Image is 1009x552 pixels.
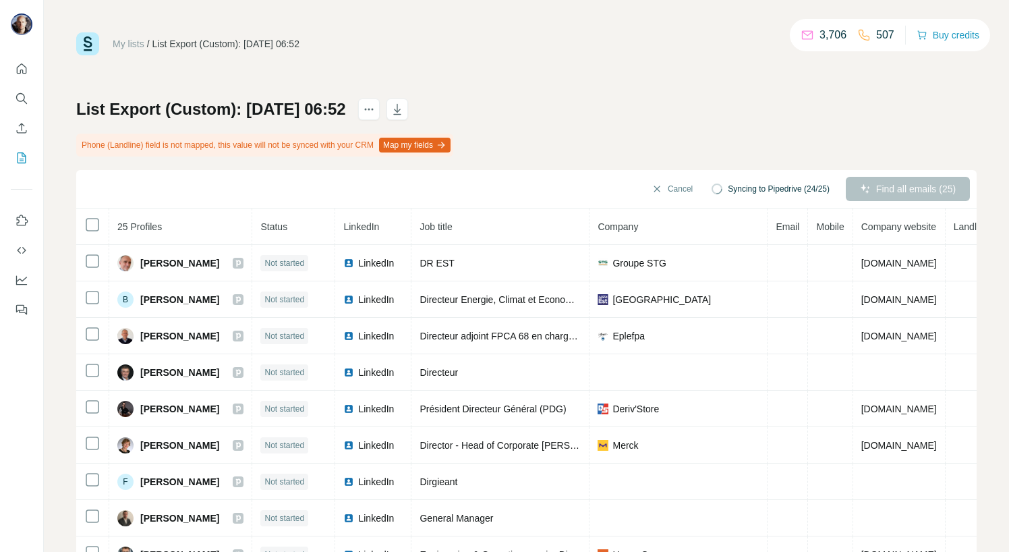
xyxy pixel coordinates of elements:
[264,294,304,306] span: Not started
[117,401,134,417] img: Avatar
[117,474,134,490] div: F
[343,331,354,341] img: LinkedIn logo
[420,294,623,305] span: Directeur Energie, Climat et Economie Circulaire
[11,13,32,35] img: Avatar
[861,404,937,414] span: [DOMAIN_NAME]
[343,476,354,487] img: LinkedIn logo
[264,366,304,379] span: Not started
[264,403,304,415] span: Not started
[264,330,304,342] span: Not started
[140,329,219,343] span: [PERSON_NAME]
[140,475,219,489] span: [PERSON_NAME]
[420,258,454,269] span: DR EST
[343,294,354,305] img: LinkedIn logo
[420,476,457,487] span: Dirgieant
[861,294,937,305] span: [DOMAIN_NAME]
[819,27,846,43] p: 3,706
[260,221,287,232] span: Status
[343,404,354,414] img: LinkedIn logo
[11,209,32,233] button: Use Surfe on LinkedIn
[11,238,32,263] button: Use Surfe API
[612,256,666,270] span: Groupe STG
[358,366,394,379] span: LinkedIn
[612,439,638,452] span: Merck
[358,475,394,489] span: LinkedIn
[117,328,134,344] img: Avatar
[76,134,453,157] div: Phone (Landline) field is not mapped, this value will not be synced with your CRM
[861,221,936,232] span: Company website
[776,221,799,232] span: Email
[358,99,380,120] button: actions
[598,258,608,269] img: company-logo
[861,258,937,269] span: [DOMAIN_NAME]
[117,510,134,526] img: Avatar
[117,221,162,232] span: 25 Profiles
[420,513,493,524] span: General Manager
[264,439,304,451] span: Not started
[612,293,711,306] span: [GEOGRAPHIC_DATA]
[420,367,458,378] span: Directeur
[11,298,32,322] button: Feedback
[420,440,619,451] span: Director - Head of Corporate [PERSON_NAME]
[117,292,134,308] div: B
[343,367,354,378] img: LinkedIn logo
[343,221,379,232] span: LinkedIn
[358,256,394,270] span: LinkedIn
[117,364,134,381] img: Avatar
[11,268,32,292] button: Dashboard
[140,512,219,525] span: [PERSON_NAME]
[954,221,989,232] span: Landline
[343,258,354,269] img: LinkedIn logo
[11,116,32,140] button: Enrich CSV
[11,86,32,111] button: Search
[598,404,608,414] img: company-logo
[728,183,830,195] span: Syncing to Pipedrive (24/25)
[140,293,219,306] span: [PERSON_NAME]
[117,437,134,453] img: Avatar
[379,138,451,153] button: Map my fields
[358,293,394,306] span: LinkedIn
[876,27,894,43] p: 507
[861,440,937,451] span: [DOMAIN_NAME]
[113,38,144,49] a: My lists
[612,329,644,343] span: Eplefpa
[140,366,219,379] span: [PERSON_NAME]
[264,476,304,488] span: Not started
[861,331,937,341] span: [DOMAIN_NAME]
[816,221,844,232] span: Mobile
[598,331,608,341] img: company-logo
[140,256,219,270] span: [PERSON_NAME]
[264,512,304,524] span: Not started
[152,37,299,51] div: List Export (Custom): [DATE] 06:52
[343,513,354,524] img: LinkedIn logo
[420,331,703,341] span: Directeur adjoint FPCA 68 en charge du développement de l’activité
[358,439,394,452] span: LinkedIn
[420,404,566,414] span: Président Directeur Général (PDG)
[358,329,394,343] span: LinkedIn
[11,57,32,81] button: Quick start
[76,99,346,120] h1: List Export (Custom): [DATE] 06:52
[140,439,219,452] span: [PERSON_NAME]
[264,257,304,269] span: Not started
[598,294,608,305] img: company-logo
[420,221,452,232] span: Job title
[358,512,394,525] span: LinkedIn
[358,402,394,416] span: LinkedIn
[140,402,219,416] span: [PERSON_NAME]
[642,177,702,201] button: Cancel
[11,146,32,170] button: My lists
[76,32,99,55] img: Surfe Logo
[612,402,659,416] span: Deriv'Store
[343,440,354,451] img: LinkedIn logo
[147,37,150,51] li: /
[917,26,979,45] button: Buy credits
[117,255,134,271] img: Avatar
[598,221,638,232] span: Company
[598,440,608,451] img: company-logo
